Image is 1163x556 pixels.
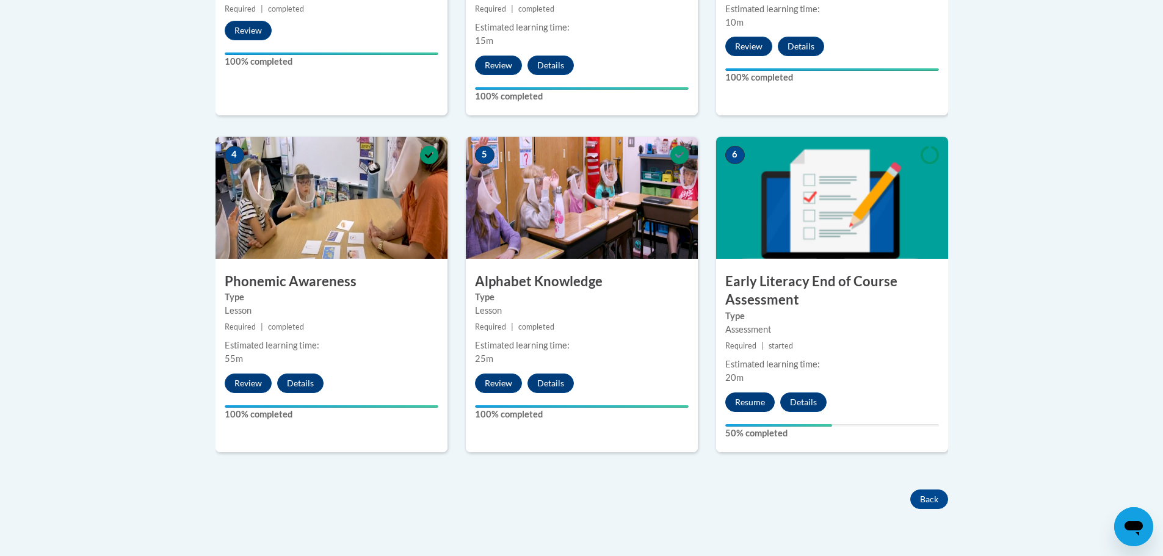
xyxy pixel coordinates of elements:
[225,146,244,164] span: 4
[466,272,698,291] h3: Alphabet Knowledge
[225,408,438,421] label: 100% completed
[725,372,744,383] span: 20m
[475,304,689,317] div: Lesson
[225,374,272,393] button: Review
[475,146,495,164] span: 5
[475,339,689,352] div: Estimated learning time:
[225,353,243,364] span: 55m
[511,4,513,13] span: |
[225,21,272,40] button: Review
[475,35,493,46] span: 15m
[225,291,438,304] label: Type
[725,309,939,323] label: Type
[475,87,689,90] div: Your progress
[216,137,447,259] img: Course Image
[475,374,522,393] button: Review
[527,374,574,393] button: Details
[511,322,513,331] span: |
[261,4,263,13] span: |
[268,322,304,331] span: completed
[475,4,506,13] span: Required
[725,2,939,16] div: Estimated learning time:
[725,323,939,336] div: Assessment
[225,52,438,55] div: Your progress
[725,424,832,427] div: Your progress
[725,68,939,71] div: Your progress
[716,137,948,259] img: Course Image
[216,272,447,291] h3: Phonemic Awareness
[725,37,772,56] button: Review
[475,291,689,304] label: Type
[225,322,256,331] span: Required
[527,56,574,75] button: Details
[225,4,256,13] span: Required
[778,37,824,56] button: Details
[725,146,745,164] span: 6
[518,322,554,331] span: completed
[475,405,689,408] div: Your progress
[769,341,793,350] span: started
[725,71,939,84] label: 100% completed
[475,21,689,34] div: Estimated learning time:
[780,392,827,412] button: Details
[716,272,948,310] h3: Early Literacy End of Course Assessment
[518,4,554,13] span: completed
[225,339,438,352] div: Estimated learning time:
[725,392,775,412] button: Resume
[475,56,522,75] button: Review
[475,408,689,421] label: 100% completed
[475,353,493,364] span: 25m
[277,374,324,393] button: Details
[466,137,698,259] img: Course Image
[225,55,438,68] label: 100% completed
[475,322,506,331] span: Required
[725,358,939,371] div: Estimated learning time:
[475,90,689,103] label: 100% completed
[268,4,304,13] span: completed
[910,489,948,509] button: Back
[725,17,744,27] span: 10m
[1114,507,1153,546] iframe: Button to launch messaging window, conversation in progress
[725,427,939,440] label: 50% completed
[225,304,438,317] div: Lesson
[261,322,263,331] span: |
[761,341,764,350] span: |
[725,341,756,350] span: Required
[225,405,438,408] div: Your progress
